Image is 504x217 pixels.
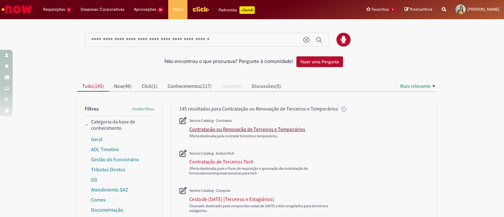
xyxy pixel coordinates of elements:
[239,6,255,14] p: +GenAi
[219,6,255,14] div: Padroniza
[192,4,209,14] img: click_logo_yellow_360x200.png
[296,56,343,67] button: Fazer uma Pergunta
[372,6,389,13] span: Favoritos
[81,6,124,13] span: Despesas Corporativas
[467,7,499,12] span: [PERSON_NAME]
[404,7,432,13] a: Rascunhos
[43,6,65,13] span: Requisições
[157,7,164,13] span: 14
[164,59,293,65] h2: Não encontrou o que procurava? Pergunte à comunidade!
[390,7,395,13] span: 1
[173,6,183,13] span: More
[66,7,71,13] span: 1
[1,3,33,16] img: ServiceNow
[410,6,432,12] span: Rascunhos
[134,6,156,13] span: Aprovações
